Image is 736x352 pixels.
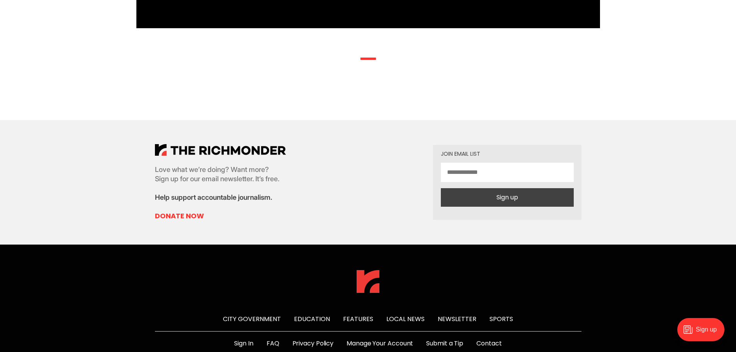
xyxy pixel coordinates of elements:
img: The Richmonder [357,270,379,293]
a: City Government [223,315,281,323]
a: Newsletter [438,315,476,323]
p: Help support accountable journalism. [155,193,286,202]
p: Love what we’re doing? Want more? Sign up for our email newsletter. It’s free. [155,165,286,184]
a: Local News [386,315,425,323]
a: Donate Now [155,211,286,221]
a: Education [294,315,330,323]
a: Sports [490,315,513,323]
a: Submit a Tip [426,339,463,348]
a: Features [343,315,373,323]
img: The Richmonder Logo [155,144,286,156]
iframe: portal-trigger [671,314,736,352]
a: FAQ [267,339,279,348]
div: Join email list [441,151,574,156]
button: Sign up [441,188,574,207]
a: Contact [476,339,501,348]
a: Manage Your Account [347,339,413,348]
a: Privacy Policy [292,339,334,348]
a: Sign In [234,339,253,348]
